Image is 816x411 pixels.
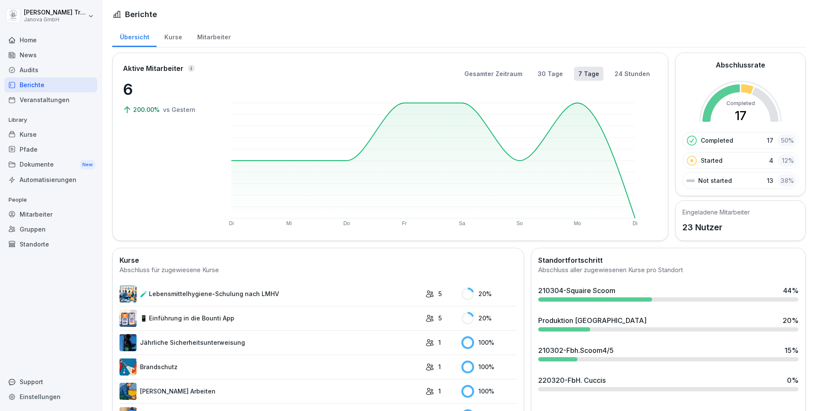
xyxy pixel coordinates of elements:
[767,136,773,145] p: 17
[438,362,441,371] p: 1
[344,220,350,226] text: Do
[438,338,441,347] p: 1
[4,113,97,127] p: Library
[4,92,97,107] a: Veranstaltungen
[112,25,157,47] a: Übersicht
[4,207,97,222] a: Mitarbeiter
[4,127,97,142] a: Kurse
[701,156,723,165] p: Started
[119,358,421,376] a: Brandschutz
[701,136,733,145] p: Completed
[123,78,208,101] p: 6
[402,220,407,226] text: Fr
[438,387,441,396] p: 1
[119,310,421,327] a: 📱 Einführung in die Bounti App
[4,142,97,157] a: Pfade
[189,25,238,47] a: Mitarbeiter
[461,361,517,373] div: 100 %
[163,105,195,114] p: vs Gestern
[783,285,799,296] div: 44 %
[538,265,799,275] div: Abschluss aller zugewiesenen Kurse pro Standort
[125,9,157,20] h1: Berichte
[769,156,773,165] p: 4
[783,315,799,326] div: 20 %
[535,342,802,365] a: 210302-Fbh.Scoom4/515%
[787,375,799,385] div: 0 %
[119,334,137,351] img: lexopoti9mm3ayfs08g9aag0.png
[119,358,137,376] img: b0iy7e1gfawqjs4nezxuanzk.png
[538,315,647,326] div: Produktion [GEOGRAPHIC_DATA]
[4,157,97,173] div: Dokumente
[535,282,802,305] a: 210304-Squaire Scoom44%
[229,220,233,226] text: Di
[4,222,97,237] a: Gruppen
[4,32,97,47] div: Home
[4,237,97,252] a: Standorte
[610,67,654,81] button: 24 Stunden
[767,176,773,185] p: 13
[119,255,517,265] h2: Kurse
[438,314,442,323] p: 5
[4,47,97,62] a: News
[80,160,95,170] div: New
[157,25,189,47] a: Kurse
[461,288,517,300] div: 20 %
[459,220,465,226] text: Sa
[533,67,567,81] button: 30 Tage
[574,67,603,81] button: 7 Tage
[778,154,796,167] div: 12 %
[574,220,581,226] text: Mo
[716,60,765,70] h2: Abschlussrate
[4,193,97,207] p: People
[119,285,137,302] img: h7jpezukfv8pwd1f3ia36uzh.png
[461,385,517,398] div: 100 %
[778,134,796,147] div: 50 %
[4,77,97,92] a: Berichte
[4,157,97,173] a: DokumenteNew
[538,345,614,355] div: 210302-Fbh.Scoom4/5
[4,389,97,404] a: Einstellungen
[516,220,523,226] text: So
[286,220,292,226] text: Mi
[682,208,750,217] h5: Eingeladene Mitarbeiter
[461,336,517,349] div: 100 %
[123,63,184,73] p: Aktive Mitarbeiter
[119,310,137,327] img: mi2x1uq9fytfd6tyw03v56b3.png
[4,374,97,389] div: Support
[461,312,517,325] div: 20 %
[538,375,606,385] div: 220320-FbH. Cuccis
[4,172,97,187] a: Automatisierungen
[438,289,442,298] p: 5
[4,62,97,77] a: Audits
[119,383,137,400] img: ns5fm27uu5em6705ixom0yjt.png
[24,17,86,23] p: Janova GmbH
[119,334,421,351] a: Jährliche Sicherheitsunterweisung
[632,220,637,226] text: Di
[24,9,86,16] p: [PERSON_NAME] Trautmann
[535,312,802,335] a: Produktion [GEOGRAPHIC_DATA]20%
[698,176,732,185] p: Not started
[535,372,802,395] a: 220320-FbH. Cuccis0%
[133,105,161,114] p: 200.00%
[119,265,517,275] div: Abschluss für zugewiesene Kurse
[784,345,799,355] div: 15 %
[119,383,421,400] a: [PERSON_NAME] Arbeiten
[778,174,796,187] div: 38 %
[460,67,527,81] button: Gesamter Zeitraum
[538,285,615,296] div: 210304-Squaire Scoom
[119,285,421,302] a: 🧪 Lebensmittelhygiene-Schulung nach LMHV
